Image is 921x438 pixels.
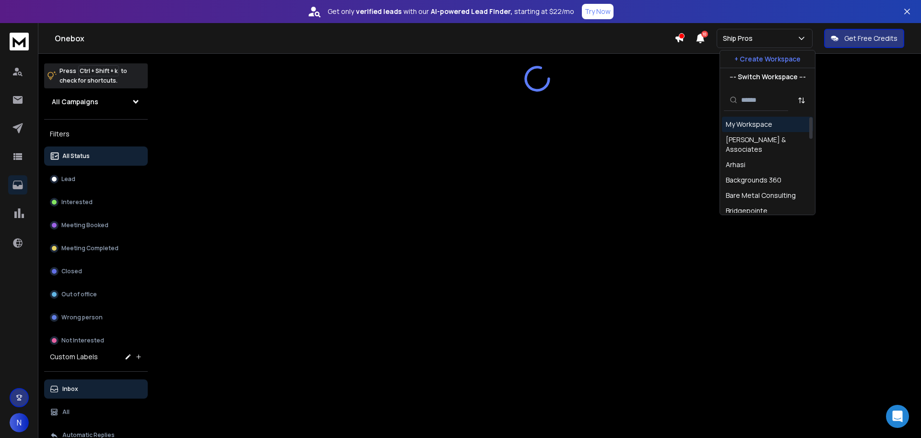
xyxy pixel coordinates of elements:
[44,262,148,281] button: Closed
[44,239,148,258] button: Meeting Completed
[44,216,148,235] button: Meeting Booked
[61,198,93,206] p: Interested
[44,379,148,399] button: Inbox
[62,408,70,416] p: All
[44,193,148,212] button: Interested
[328,7,574,16] p: Get only with our starting at $22/mo
[792,91,811,110] button: Sort by Sort A-Z
[62,152,90,160] p: All Status
[431,7,512,16] strong: AI-powered Lead Finder,
[730,72,806,82] p: --- Switch Workspace ---
[44,146,148,166] button: All Status
[61,291,97,298] p: Out of office
[44,92,148,111] button: All Campaigns
[10,413,29,432] button: N
[78,65,119,76] span: Ctrl + Shift + k
[62,385,78,393] p: Inbox
[61,314,103,321] p: Wrong person
[52,97,98,107] h1: All Campaigns
[824,29,904,48] button: Get Free Credits
[55,33,674,44] h1: Onebox
[61,337,104,344] p: Not Interested
[61,221,108,229] p: Meeting Booked
[10,33,29,50] img: logo
[582,4,614,19] button: Try Now
[44,127,148,141] h3: Filters
[44,308,148,327] button: Wrong person
[734,54,801,64] p: + Create Workspace
[44,285,148,304] button: Out of office
[44,331,148,350] button: Not Interested
[61,175,75,183] p: Lead
[726,206,809,225] div: Bridgepointe Technologies
[50,352,98,362] h3: Custom Labels
[726,191,796,200] div: Bare Metal Consulting
[44,170,148,189] button: Lead
[726,175,781,185] div: Backgrounds 360
[886,405,909,428] div: Open Intercom Messenger
[726,160,745,170] div: Arhasi
[701,31,708,37] span: 10
[356,7,401,16] strong: verified leads
[726,120,772,129] div: My Workspace
[585,7,611,16] p: Try Now
[59,66,127,85] p: Press to check for shortcuts.
[726,135,809,154] div: [PERSON_NAME] & Associates
[720,50,815,68] button: + Create Workspace
[61,268,82,275] p: Closed
[44,402,148,422] button: All
[61,244,118,252] p: Meeting Completed
[723,34,756,43] p: Ship Pros
[844,34,897,43] p: Get Free Credits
